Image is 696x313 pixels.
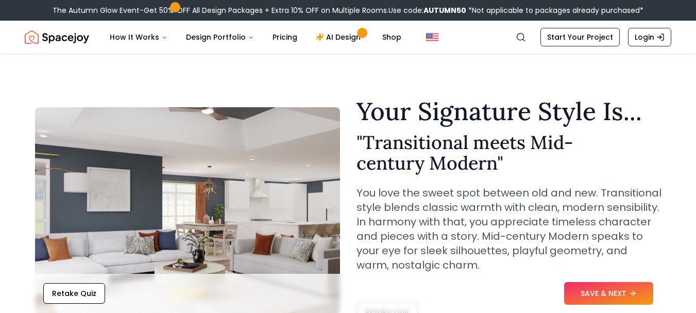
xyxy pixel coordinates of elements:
h2: " Transitional meets Mid-century Modern " [357,132,661,173]
nav: Global [25,21,671,54]
h1: Your Signature Style Is... [357,99,661,124]
a: Pricing [264,27,305,47]
span: Use code: [388,5,466,15]
b: AUTUMN50 [423,5,466,15]
span: *Not applicable to packages already purchased* [466,5,643,15]
a: AI Design [308,27,372,47]
a: Start Your Project [540,28,620,46]
img: Spacejoy Logo [25,27,89,47]
a: Spacejoy [25,27,89,47]
button: Design Portfolio [178,27,262,47]
nav: Main [101,27,410,47]
img: United States [426,31,438,43]
a: Login [628,28,671,46]
a: Shop [374,27,410,47]
p: You love the sweet spot between old and new. Transitional style blends classic warmth with clean,... [357,186,661,272]
button: How It Works [101,27,176,47]
button: Retake Quiz [43,283,105,304]
button: SAVE & NEXT [564,282,653,305]
div: The Autumn Glow Event-Get 50% OFF All Design Packages + Extra 10% OFF on Multiple Rooms. [53,5,643,15]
